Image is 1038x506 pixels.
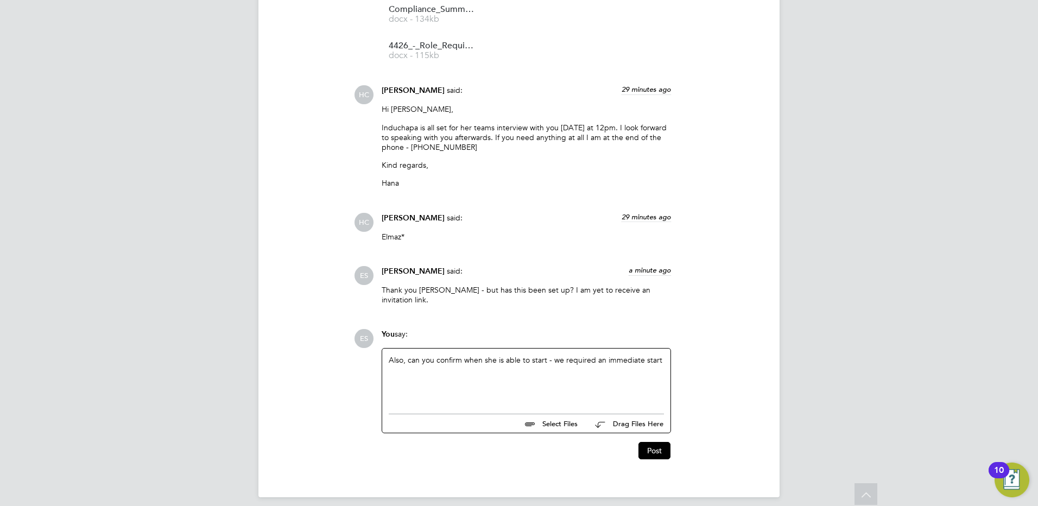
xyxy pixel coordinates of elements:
[622,212,671,222] span: 29 minutes ago
[389,42,476,60] a: 4426_-_Role_Requirements docx - 115kb
[382,213,445,223] span: [PERSON_NAME]
[389,5,476,23] a: Compliance_Summary_INDUCHAPA__POLKOTUWE_GEDARA docx - 134kb
[355,329,374,348] span: ES
[389,52,476,60] span: docx - 115kb
[447,85,463,95] span: said:
[382,285,671,305] p: Thank you [PERSON_NAME] - but has this been set up? I am yet to receive an invitation link.
[382,86,445,95] span: [PERSON_NAME]
[447,266,463,276] span: said:
[382,104,671,114] p: Hi [PERSON_NAME],
[382,160,671,170] p: Kind regards,
[382,329,671,348] div: say:
[382,330,395,339] span: You
[389,15,476,23] span: docx - 134kb
[629,265,671,275] span: a minute ago
[382,267,445,276] span: [PERSON_NAME]
[382,123,671,153] p: Induchapa is all set for her teams interview with you [DATE] at 12pm. I look forward to speaking ...
[995,463,1029,497] button: Open Resource Center, 10 new notifications
[622,85,671,94] span: 29 minutes ago
[447,213,463,223] span: said:
[586,413,664,435] button: Drag Files Here
[355,213,374,232] span: HC
[638,442,670,459] button: Post
[382,178,671,188] p: Hana
[389,355,664,402] div: Also, can you confirm when she is able to start - we required an immediate start
[355,266,374,285] span: ES
[355,85,374,104] span: HC
[382,232,671,242] p: Elmaz*
[994,470,1004,484] div: 10
[389,42,476,50] span: 4426_-_Role_Requirements
[389,5,476,14] span: Compliance_Summary_INDUCHAPA__POLKOTUWE_GEDARA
